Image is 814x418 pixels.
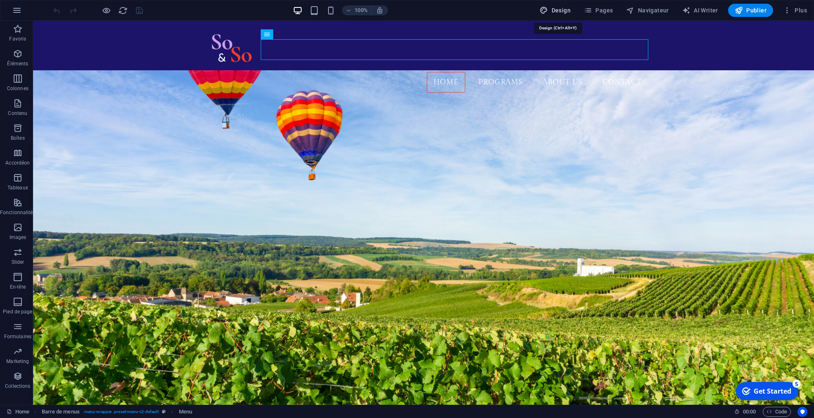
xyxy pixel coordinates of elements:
span: Cliquez pour sélectionner. Double-cliquez pour modifier. [179,407,192,417]
p: Pied de page [3,308,32,315]
div: Get Started [20,8,58,17]
i: Lors du redimensionnement, ajuster automatiquement le niveau de zoom en fonction de l'appareil sé... [376,7,383,14]
button: Code [763,407,791,417]
p: Contenu [8,110,27,117]
span: 00 00 [743,407,756,417]
button: reload [118,5,128,15]
span: Code [766,407,787,417]
p: Tableaux [7,184,28,191]
button: Design [536,4,574,17]
span: Navigateur [626,6,669,14]
button: Navigateur [623,4,672,17]
p: En-tête [10,284,26,290]
span: . menu-wrapper .preset-menu-v2-default [83,407,159,417]
span: : [749,408,750,415]
button: Cliquez ici pour quitter le mode Aperçu et poursuivre l'édition. [101,5,111,15]
h6: Durée de la session [734,407,756,417]
nav: breadcrumb [42,407,192,417]
p: Éléments [7,60,28,67]
p: Colonnes [7,85,29,92]
span: Publier [735,6,766,14]
h6: 100% [355,5,368,15]
button: Pages [581,4,616,17]
i: Actualiser la page [118,6,128,15]
div: Get Started 5 items remaining, 0% complete [2,3,65,21]
p: Marketing [6,358,29,365]
p: Accordéon [5,160,30,166]
span: Design [540,6,571,14]
i: Cet élément est une présélection personnalisable. [162,409,166,414]
span: AI Writer [682,6,718,14]
p: Collections [5,383,30,389]
span: Plus [783,6,807,14]
button: AI Writer [679,4,721,17]
button: Usercentrics [797,407,807,417]
p: Images [10,234,26,241]
p: Boîtes [11,135,25,141]
span: Pages [584,6,613,14]
a: Cliquez pour annuler la sélection. Double-cliquez pour ouvrir Pages. [7,407,29,417]
button: Plus [780,4,810,17]
button: Publier [728,4,773,17]
div: 5 [59,1,67,9]
p: Slider [12,259,24,265]
button: 100% [342,5,371,15]
p: Formulaires [4,333,31,340]
p: Favoris [9,36,26,42]
span: Cliquez pour sélectionner. Double-cliquez pour modifier. [42,407,80,417]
